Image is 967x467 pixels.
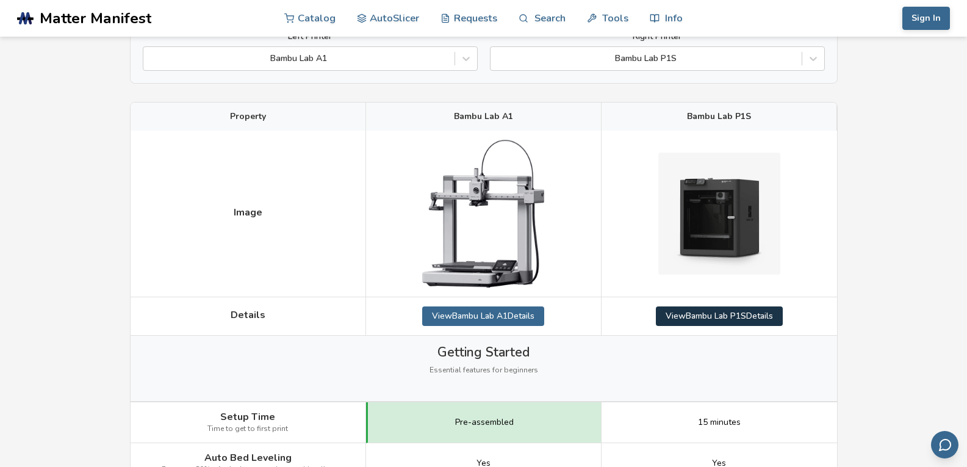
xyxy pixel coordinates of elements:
[687,112,751,121] span: Bambu Lab P1S
[497,54,499,63] input: Bambu Lab P1S
[231,310,265,320] span: Details
[220,411,275,422] span: Setup Time
[422,306,544,326] a: ViewBambu Lab A1Details
[656,306,783,326] a: ViewBambu Lab P1SDetails
[207,425,288,433] span: Time to get to first print
[490,32,825,42] label: Right Printer
[437,345,530,360] span: Getting Started
[658,153,780,275] img: Bambu Lab P1S
[902,7,950,30] button: Sign In
[40,10,151,27] span: Matter Manifest
[698,418,741,427] span: 15 minutes
[234,207,262,218] span: Image
[455,418,514,427] span: Pre-assembled
[143,32,478,42] label: Left Printer
[422,140,544,287] img: Bambu Lab A1
[454,112,513,121] span: Bambu Lab A1
[204,452,292,463] span: Auto Bed Leveling
[149,54,152,63] input: Bambu Lab A1
[230,112,266,121] span: Property
[430,366,538,375] span: Essential features for beginners
[931,431,958,458] button: Send feedback via email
